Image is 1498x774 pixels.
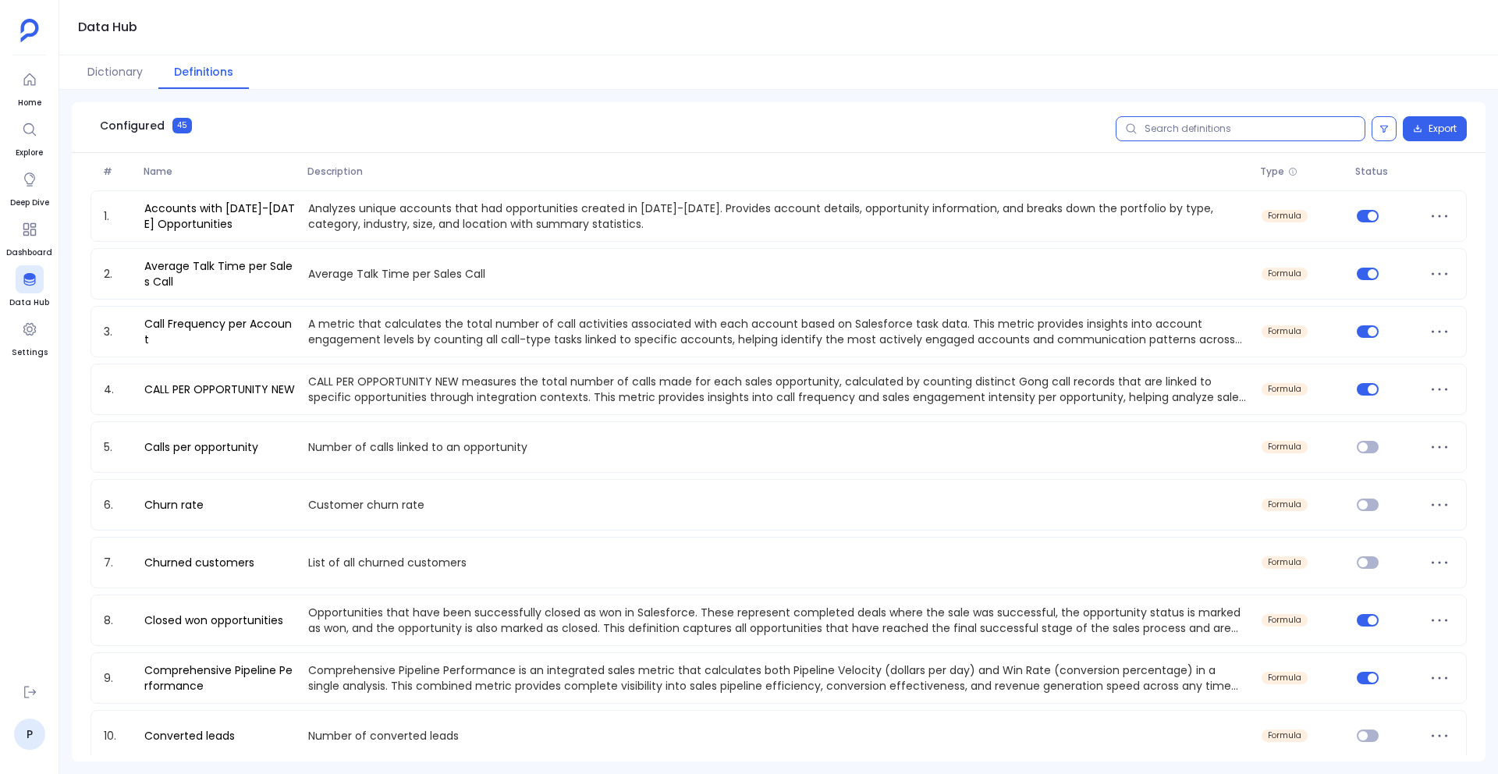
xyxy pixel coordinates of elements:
a: Average Talk Time per Sales Call [138,258,302,289]
span: Configured [100,118,165,133]
a: Churned customers [138,555,261,570]
span: formula [1268,269,1301,279]
span: 5. [98,439,138,455]
span: formula [1268,500,1301,509]
h1: Data Hub [78,16,137,38]
span: Data Hub [9,296,49,309]
span: formula [1268,385,1301,394]
p: Customer churn rate [302,497,1255,513]
span: 2. [98,266,138,282]
a: Explore [16,115,44,159]
img: petavue logo [20,19,39,42]
a: Comprehensive Pipeline Performance [138,662,302,694]
span: Description [301,165,1255,178]
p: Opportunities that have been successfully closed as won in Salesforce. These represent completed ... [302,605,1255,636]
span: Export [1429,122,1457,135]
a: Deep Dive [10,165,49,209]
p: List of all churned customers [302,555,1255,570]
a: P [14,719,45,750]
span: formula [1268,558,1301,567]
span: Name [137,165,300,178]
span: Status [1349,165,1417,178]
a: Home [16,66,44,109]
p: Analyzes unique accounts that had opportunities created in [DATE]-[DATE]. Provides account detail... [302,201,1255,232]
span: Type [1260,165,1284,178]
a: Accounts with [DATE]-[DATE] Opportunities [138,201,302,232]
a: Dashboard [6,215,52,259]
span: 45 [172,118,192,133]
span: 3. [98,324,138,339]
p: Comprehensive Pipeline Performance is an integrated sales metric that calculates both Pipeline Ve... [302,662,1255,694]
a: Calls per opportunity [138,439,264,455]
a: Settings [12,315,48,359]
span: formula [1268,327,1301,336]
button: Export [1403,116,1467,141]
a: Call Frequency per Account [138,316,302,347]
button: Definitions [158,55,249,89]
span: formula [1268,673,1301,683]
p: Number of calls linked to an opportunity [302,439,1255,455]
span: 6. [98,497,138,513]
a: Churn rate [138,497,210,513]
span: 10. [98,728,138,744]
span: formula [1268,442,1301,452]
button: Dictionary [72,55,158,89]
span: 9. [98,670,138,686]
span: Settings [12,346,48,359]
span: formula [1268,616,1301,625]
span: 1. [98,208,138,224]
span: 7. [98,555,138,570]
input: Search definitions [1116,116,1365,141]
p: CALL PER OPPORTUNITY NEW measures the total number of calls made for each sales opportunity, calc... [302,374,1255,405]
span: formula [1268,731,1301,740]
span: 8. [98,612,138,628]
span: Explore [16,147,44,159]
a: Closed won opportunities [138,612,289,628]
p: Average Talk Time per Sales Call [302,266,1255,282]
span: formula [1268,211,1301,221]
span: # [97,165,137,178]
span: Dashboard [6,247,52,259]
a: CALL PER OPPORTUNITY NEW [138,382,301,397]
p: Number of converted leads [302,728,1255,744]
p: A metric that calculates the total number of call activities associated with each account based o... [302,316,1255,347]
span: 4. [98,382,138,397]
span: Deep Dive [10,197,49,209]
span: Home [16,97,44,109]
a: Data Hub [9,265,49,309]
a: Converted leads [138,728,241,744]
